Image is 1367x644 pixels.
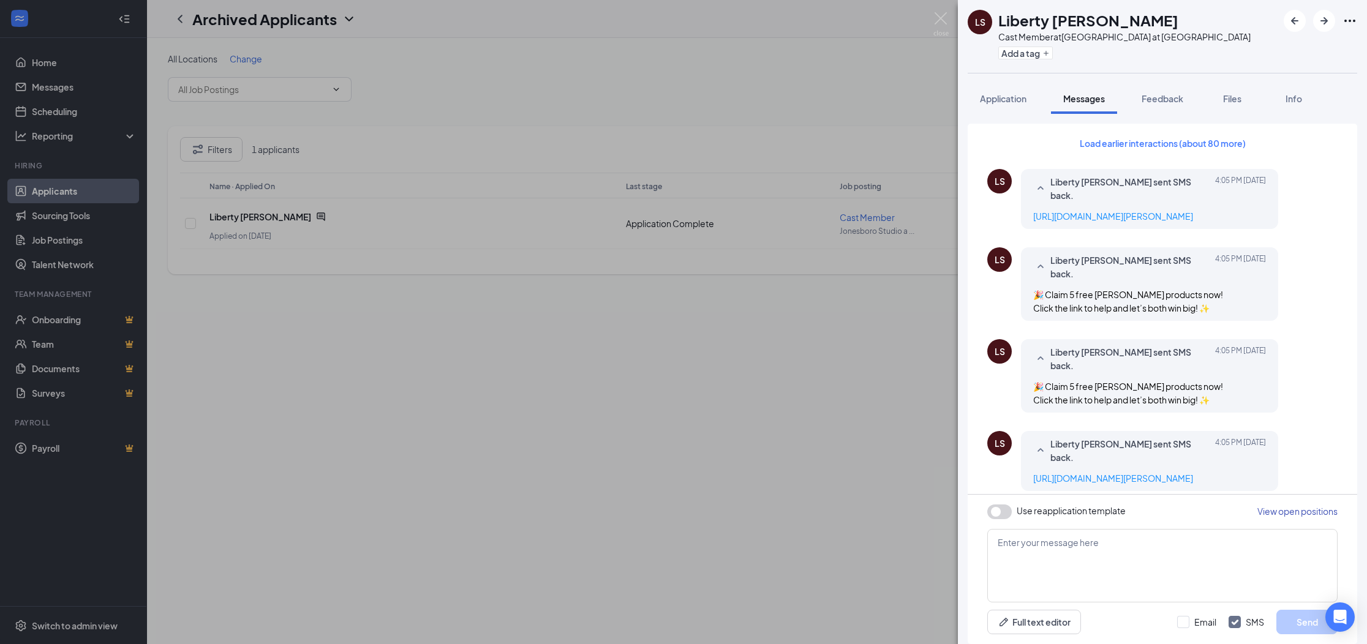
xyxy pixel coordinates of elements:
[995,175,1005,187] div: LS
[980,93,1026,104] span: Application
[1050,175,1211,202] span: Liberty [PERSON_NAME] sent SMS back.
[1033,443,1048,458] svg: SmallChevronUp
[998,47,1053,59] button: PlusAdd a tag
[998,616,1010,628] svg: Pen
[1033,211,1193,222] a: [URL][DOMAIN_NAME][PERSON_NAME]
[1033,473,1193,484] a: [URL][DOMAIN_NAME][PERSON_NAME]
[1033,289,1223,313] span: 🎉 Claim 5 free [PERSON_NAME] products now! Click the link to help and let’s both win big! ✨
[1050,345,1211,372] span: Liberty [PERSON_NAME] sent SMS back.
[1287,13,1302,28] svg: ArrowLeftNew
[987,610,1081,634] button: Full text editorPen
[1343,13,1357,28] svg: Ellipses
[1276,610,1338,634] button: Send
[995,437,1005,449] div: LS
[1215,345,1266,372] span: [DATE] 4:05 PM
[1284,10,1306,32] button: ArrowLeftNew
[1050,437,1211,464] span: Liberty [PERSON_NAME] sent SMS back.
[998,10,1178,31] h1: Liberty [PERSON_NAME]
[995,253,1005,266] div: LS
[1033,260,1048,274] svg: SmallChevronUp
[1313,10,1335,32] button: ArrowRight
[1325,602,1355,632] div: Open Intercom Messenger
[1017,504,1126,517] span: Use reapplication template
[1033,181,1048,196] svg: SmallChevronUp
[1050,253,1211,280] span: Liberty [PERSON_NAME] sent SMS back.
[1286,93,1302,104] span: Info
[1142,93,1183,104] span: Feedback
[1033,351,1048,366] svg: SmallChevronUp
[975,16,985,28] div: LS
[998,31,1251,43] div: Cast Member at [GEOGRAPHIC_DATA] at [GEOGRAPHIC_DATA]
[1042,50,1050,57] svg: Plus
[1257,506,1338,517] span: View open positions
[1033,381,1223,405] span: 🎉 Claim 5 free [PERSON_NAME] products now! Click the link to help and let’s both win big! ✨
[1215,437,1266,464] span: [DATE] 4:05 PM
[1215,175,1266,202] span: [DATE] 4:05 PM
[1069,133,1256,153] button: Load earlier interactions (about 80 more)
[1063,93,1105,104] span: Messages
[1223,93,1241,104] span: Files
[1317,13,1331,28] svg: ArrowRight
[995,345,1005,358] div: LS
[1215,253,1266,280] span: [DATE] 4:05 PM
